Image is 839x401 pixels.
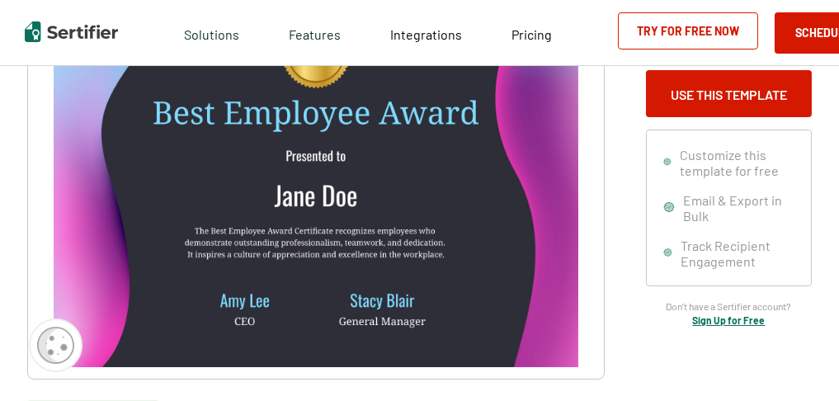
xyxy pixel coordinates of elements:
[511,22,552,43] a: Pricing
[184,22,239,43] span: Solutions
[680,147,794,178] span: Customize this template for free
[683,192,794,224] span: Email & Export in Bulk
[681,238,794,269] span: Track Recipient Engagement
[511,26,552,42] span: Pricing
[25,21,118,42] img: Sertifier | Digital Credentialing Platform
[289,22,341,43] span: Features
[693,314,766,326] a: Sign Up for Free
[390,26,462,42] span: Integrations
[37,327,74,364] img: Cookie Popup Icon
[618,12,758,50] a: Try for Free Now
[646,70,812,117] button: Use This Template
[390,22,462,43] a: Integrations
[667,299,792,314] span: Don’t have a Sertifier account?
[757,322,839,401] iframe: Chat Widget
